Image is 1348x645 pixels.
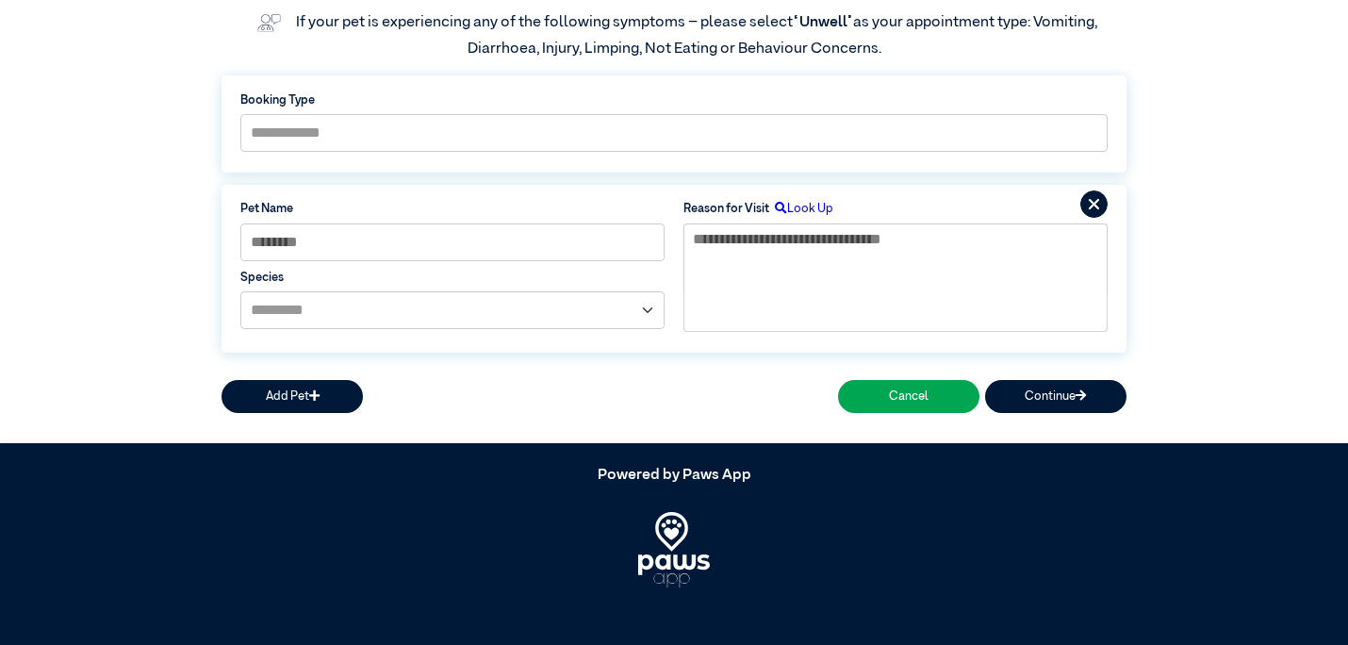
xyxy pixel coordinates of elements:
label: If your pet is experiencing any of the following symptoms – please select as your appointment typ... [296,15,1100,57]
label: Reason for Visit [683,200,769,218]
img: vet [251,8,287,38]
button: Continue [985,380,1126,413]
label: Look Up [769,200,833,218]
span: “Unwell” [793,15,853,30]
button: Add Pet [222,380,363,413]
img: PawsApp [638,512,711,587]
label: Species [240,269,665,287]
h5: Powered by Paws App [222,467,1126,485]
button: Cancel [838,380,979,413]
label: Booking Type [240,91,1108,109]
label: Pet Name [240,200,665,218]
